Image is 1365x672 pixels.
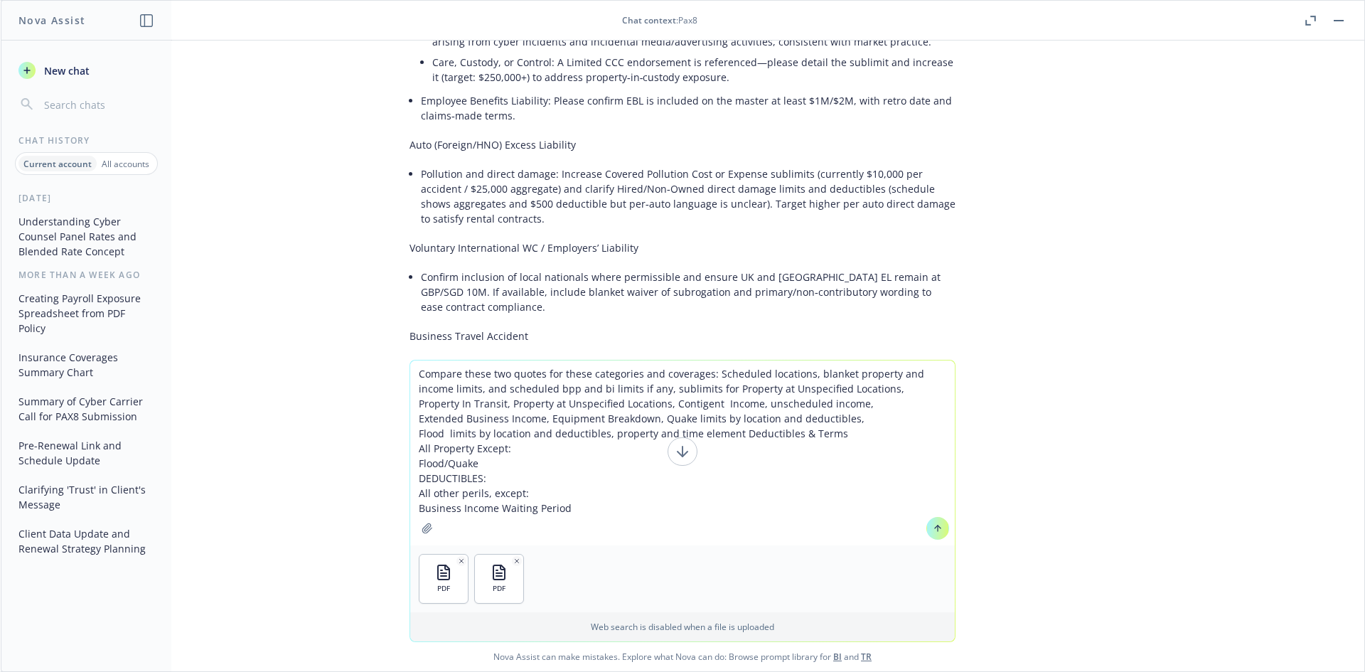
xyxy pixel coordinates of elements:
[13,478,160,516] button: Clarifying 'Trust' in Client's Message
[409,137,955,152] p: Auto (Foreign/HNO) Excess Liability
[493,584,505,593] span: PDF
[6,642,1359,671] span: Nova Assist can make mistakes. Explore what Nova can do: Browse prompt library for and
[13,210,160,263] button: Understanding Cyber Counsel Panel Rates and Blended Rate Concept
[437,584,450,593] span: PDF
[410,361,955,545] textarea: Compare these two quotes for these categories and coverages: Scheduled locations, blanket propert...
[475,555,523,603] button: PDF
[13,434,160,472] button: Pre-Renewal Link and Schedule Update
[622,14,697,26] div: : Pax8
[18,13,85,28] h1: Nova Assist
[421,90,955,126] li: Employee Benefits Liability: Please confirm EBL is included on the master at least $1M/$2M, with ...
[13,58,160,83] button: New chat
[419,621,946,633] p: Web search is disabled when a file is uploaded
[13,390,160,428] button: Summary of Cyber Carrier Call for PAX8 Submission
[102,158,149,170] p: All accounts
[421,355,955,390] li: Evacuation/repats: Please confirm robust political/security/natural catastrophe evacuation and re...
[421,267,955,317] li: Confirm inclusion of local nationals where permissible and ensure UK and [GEOGRAPHIC_DATA] EL rem...
[41,63,90,78] span: New chat
[622,14,676,26] span: Chat context
[432,52,955,87] li: Care, Custody, or Control: A Limited CCC endorsement is referenced—please detail the sublimit and...
[1,269,171,281] div: More than a week ago
[409,240,955,255] p: Voluntary International WC / Employers’ Liability
[13,522,160,560] button: Client Data Update and Renewal Strategy Planning
[419,555,468,603] button: PDF
[23,158,92,170] p: Current account
[13,287,160,340] button: Creating Payroll Exposure Spreadsheet from PDF Policy
[1,134,171,146] div: Chat History
[13,346,160,384] button: Insurance Coverages Summary Chart
[41,95,154,114] input: Search chats
[833,651,842,663] a: BI
[1,192,171,204] div: [DATE]
[861,651,872,663] a: TR
[421,164,955,229] li: Pollution and direct damage: Increase Covered Pollution Cost or Expense sublimits (currently $10,...
[409,329,955,343] p: Business Travel Accident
